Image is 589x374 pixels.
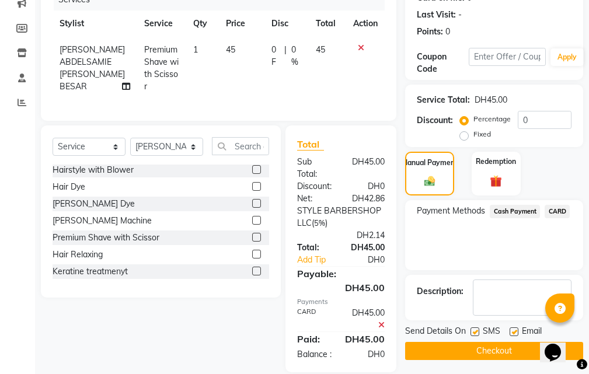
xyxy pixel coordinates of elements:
[53,164,134,176] div: Hairstyle with Blower
[297,205,381,228] span: Style Barbershop LLC
[417,285,463,298] div: Description:
[226,44,235,55] span: 45
[350,254,393,266] div: DH0
[550,48,584,66] button: Apply
[309,11,346,37] th: Total
[288,242,341,254] div: Total:
[341,193,393,205] div: DH42.86
[53,249,103,261] div: Hair Relaxing
[284,44,287,68] span: |
[288,307,341,331] div: CARD
[144,44,179,92] span: Premium Shave with Scissor
[405,325,466,340] span: Send Details On
[473,129,491,139] label: Fixed
[193,44,198,55] span: 1
[341,156,393,180] div: DH45.00
[288,281,393,295] div: DH45.00
[476,156,516,167] label: Redemption
[417,94,470,106] div: Service Total:
[53,11,137,37] th: Stylist
[341,307,393,331] div: DH45.00
[271,44,280,68] span: 0 F
[341,242,393,254] div: DH45.00
[288,332,336,346] div: Paid:
[137,11,186,37] th: Service
[288,205,393,229] div: ( )
[53,198,135,210] div: [PERSON_NAME] Dye
[417,26,443,38] div: Points:
[486,174,506,188] img: _gift.svg
[212,137,269,155] input: Search or Scan
[473,114,511,124] label: Percentage
[522,325,542,340] span: Email
[417,9,456,21] div: Last Visit:
[490,205,540,218] span: Cash Payment
[53,232,159,244] div: Premium Shave with Scissor
[53,215,152,227] div: [PERSON_NAME] Machine
[417,114,453,127] div: Discount:
[421,175,438,187] img: _cash.svg
[540,327,577,362] iframe: chat widget
[458,9,462,21] div: -
[288,254,350,266] a: Add Tip
[60,44,125,92] span: [PERSON_NAME] ABDELSAMIE [PERSON_NAME] BESAR
[405,342,583,360] button: Checkout
[186,11,219,37] th: Qty
[314,218,325,228] span: 5%
[341,348,393,361] div: DH0
[288,180,341,193] div: Discount:
[402,158,458,168] label: Manual Payment
[288,156,341,180] div: Sub Total:
[288,267,393,281] div: Payable:
[288,193,341,205] div: Net:
[475,94,507,106] div: DH45.00
[417,205,485,217] span: Payment Methods
[545,205,570,218] span: CARD
[341,180,393,193] div: DH0
[264,11,309,37] th: Disc
[291,44,302,68] span: 0 %
[288,348,341,361] div: Balance :
[53,265,128,278] div: Keratine treatmenyt
[219,11,264,37] th: Price
[417,51,468,75] div: Coupon Code
[288,229,393,242] div: DH2.14
[316,44,325,55] span: 45
[483,325,500,340] span: SMS
[469,48,546,66] input: Enter Offer / Coupon Code
[53,181,85,193] div: Hair Dye
[445,26,450,38] div: 0
[297,138,324,151] span: Total
[336,332,393,346] div: DH45.00
[346,11,385,37] th: Action
[297,297,385,307] div: Payments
